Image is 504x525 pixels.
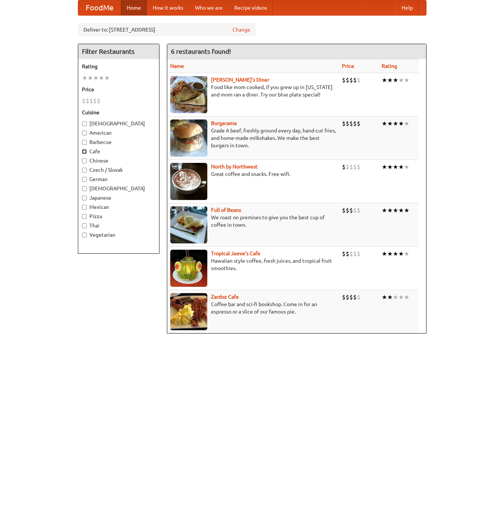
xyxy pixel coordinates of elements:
[170,206,207,243] img: beans.jpg
[82,196,87,200] input: Japanese
[170,119,207,157] img: burgerama.jpg
[349,250,353,258] li: $
[346,119,349,128] li: $
[353,206,357,214] li: $
[82,129,155,137] label: American
[82,233,87,237] input: Vegetarian
[99,74,104,82] li: ★
[357,250,360,258] li: $
[387,206,393,214] li: ★
[382,250,387,258] li: ★
[82,177,87,182] input: German
[170,127,336,149] p: Grade A beef, freshly ground every day, hand-cut fries, and home-made milkshakes. We make the bes...
[82,157,155,164] label: Chinese
[78,44,159,59] h4: Filter Restaurants
[346,76,349,84] li: $
[104,74,110,82] li: ★
[349,293,353,301] li: $
[82,175,155,183] label: German
[353,163,357,171] li: $
[82,222,155,229] label: Thai
[86,97,89,105] li: $
[387,163,393,171] li: ★
[89,97,93,105] li: $
[78,23,256,36] div: Deliver to: [STREET_ADDRESS]
[171,48,231,55] ng-pluralize: 6 restaurants found!
[170,163,207,200] img: north.jpg
[387,293,393,301] li: ★
[170,76,207,113] img: sallys.jpg
[382,163,387,171] li: ★
[82,186,87,191] input: [DEMOGRAPHIC_DATA]
[170,83,336,98] p: Food like mom cooked, if you grew up in [US_STATE] and mom ran a diner. Try our blue plate special!
[211,77,269,83] a: [PERSON_NAME]'s Diner
[82,223,87,228] input: Thai
[398,119,404,128] li: ★
[382,119,387,128] li: ★
[82,213,155,220] label: Pizza
[233,26,250,33] a: Change
[346,206,349,214] li: $
[349,163,353,171] li: $
[342,119,346,128] li: $
[396,0,419,15] a: Help
[342,206,346,214] li: $
[82,140,87,145] input: Barbecue
[404,250,409,258] li: ★
[170,293,207,330] img: zardoz.jpg
[170,301,336,315] p: Coffee bar and sci-fi bookshop. Come in for an espresso or a slice of our famous pie.
[346,163,349,171] li: $
[404,76,409,84] li: ★
[82,131,87,135] input: American
[82,205,87,210] input: Mexican
[357,206,360,214] li: $
[393,119,398,128] li: ★
[82,138,155,146] label: Barbecue
[382,293,387,301] li: ★
[349,206,353,214] li: $
[211,250,260,256] a: Tropical Jeeve's Cafe
[342,163,346,171] li: $
[189,0,228,15] a: Who we are
[404,206,409,214] li: ★
[387,76,393,84] li: ★
[93,74,99,82] li: ★
[404,293,409,301] li: ★
[121,0,147,15] a: Home
[393,293,398,301] li: ★
[82,121,87,126] input: [DEMOGRAPHIC_DATA]
[382,63,397,69] a: Rating
[228,0,273,15] a: Recipe videos
[82,148,155,155] label: Cafe
[82,185,155,192] label: [DEMOGRAPHIC_DATA]
[211,120,237,126] a: Burgerama
[387,119,393,128] li: ★
[211,294,239,300] a: Zardoz Cafe
[357,293,360,301] li: $
[382,76,387,84] li: ★
[353,293,357,301] li: $
[357,119,360,128] li: $
[398,250,404,258] li: ★
[211,207,241,213] a: Full of Beans
[93,97,97,105] li: $
[97,97,101,105] li: $
[349,76,353,84] li: $
[382,206,387,214] li: ★
[82,97,86,105] li: $
[387,250,393,258] li: ★
[342,63,354,69] a: Price
[404,119,409,128] li: ★
[342,76,346,84] li: $
[353,250,357,258] li: $
[346,293,349,301] li: $
[82,231,155,239] label: Vegetarian
[357,76,360,84] li: $
[82,166,155,174] label: Czech / Slovak
[82,120,155,127] label: [DEMOGRAPHIC_DATA]
[82,203,155,211] label: Mexican
[82,86,155,93] h5: Price
[82,194,155,201] label: Japanese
